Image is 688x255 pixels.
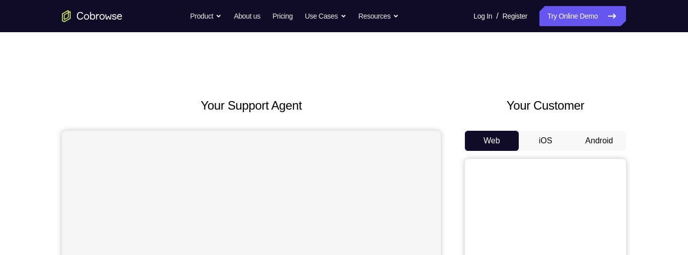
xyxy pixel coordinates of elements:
[234,6,260,26] a: About us
[496,10,498,22] span: /
[465,131,519,151] button: Web
[503,6,527,26] a: Register
[359,6,399,26] button: Resources
[465,97,626,115] h2: Your Customer
[305,6,346,26] button: Use Cases
[190,6,222,26] button: Product
[272,6,293,26] a: Pricing
[473,6,492,26] a: Log In
[572,131,626,151] button: Android
[519,131,573,151] button: iOS
[62,10,122,22] a: Go to the home page
[62,97,441,115] h2: Your Support Agent
[539,6,626,26] a: Try Online Demo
